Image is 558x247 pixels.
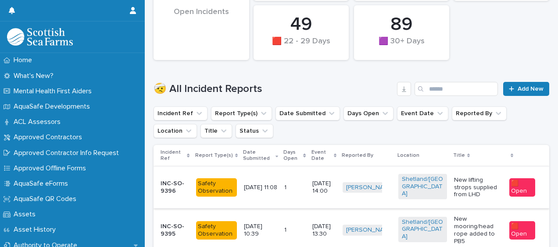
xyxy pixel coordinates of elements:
[10,210,43,219] p: Assets
[154,83,393,95] h1: 🤕 All Incident Reports
[10,133,89,141] p: Approved Contractors
[342,151,373,160] p: Reported By
[284,225,288,234] p: 1
[10,72,61,80] p: What's New?
[268,37,334,55] div: 🟥 22 - 29 Days
[343,106,393,120] button: Days Open
[154,166,549,208] tr: INC-SO-9396Safety Observation[DATE] 11:0811 [DATE] 14:00[PERSON_NAME] Shetland/[GEOGRAPHIC_DATA] ...
[161,223,189,238] p: INC-SO-9395
[402,176,444,198] a: Shetland/[GEOGRAPHIC_DATA]
[196,221,237,240] div: Safety Observation
[268,14,334,35] div: 49
[10,87,99,95] p: Mental Health First Aiders
[10,56,39,64] p: Home
[283,148,301,164] p: Days Open
[311,148,332,164] p: Event Date
[161,148,185,164] p: Incident Ref
[236,124,273,138] button: Status
[10,164,93,173] p: Approved Offline Forms
[200,124,232,138] button: Title
[195,151,233,160] p: Report Type(s)
[10,195,83,203] p: AquaSafe QR Codes
[452,106,507,120] button: Reported By
[415,82,498,96] input: Search
[284,182,288,191] p: 1
[369,14,435,35] div: 89
[397,106,448,120] button: Event Date
[454,215,502,245] p: New mooring/head rope added to PB5
[168,7,234,35] div: Open Incidents
[7,28,73,46] img: bPIBxiqnSb2ggTQWdOVV
[346,226,394,234] a: [PERSON_NAME]
[312,223,336,238] p: [DATE] 13:30
[503,82,549,96] a: Add New
[10,102,97,111] p: AquaSafe Developments
[10,149,126,157] p: Approved Contractor Info Request
[346,184,394,191] a: [PERSON_NAME]
[10,180,75,188] p: AquaSafe eForms
[196,178,237,197] div: Safety Observation
[509,178,535,197] div: 🟥 Open
[518,86,544,92] span: Add New
[402,219,444,240] a: Shetland/[GEOGRAPHIC_DATA]
[154,106,207,120] button: Incident Ref
[154,124,197,138] button: Location
[397,151,419,160] p: Location
[369,37,435,55] div: 🟪 30+ Days
[312,180,336,195] p: [DATE] 14:00
[275,106,340,120] button: Date Submitted
[244,184,278,191] p: [DATE] 11:08
[161,180,189,195] p: INC-SO-9396
[243,148,273,164] p: Date Submitted
[211,106,272,120] button: Report Type(s)
[10,226,63,234] p: Asset History
[453,151,465,160] p: Title
[10,118,68,126] p: ACL Assessors
[454,176,502,198] p: New lifting strops supplied from LHD
[509,221,535,240] div: 🟥 Open
[244,223,278,238] p: [DATE] 10:39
